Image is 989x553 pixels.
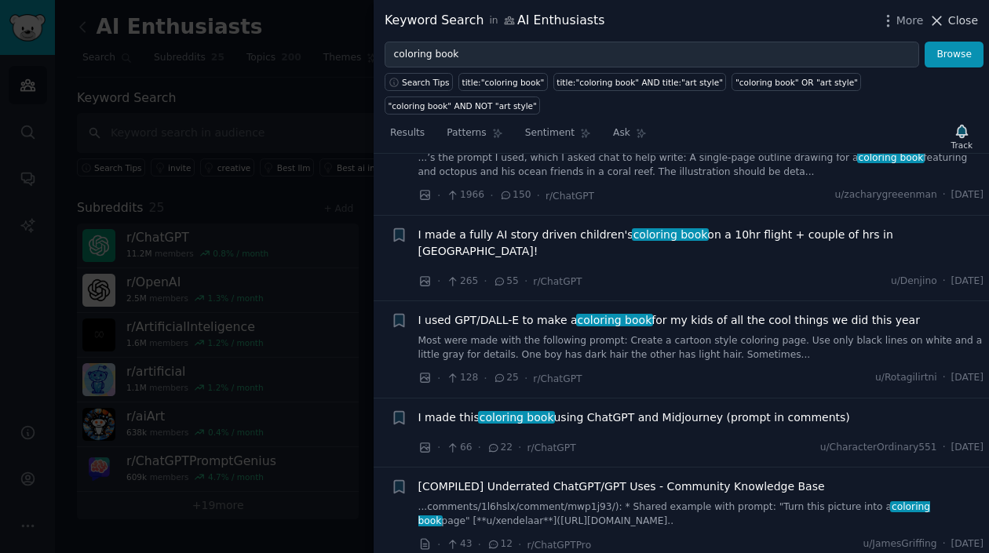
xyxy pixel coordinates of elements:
[632,228,709,241] span: coloring book
[891,275,937,289] span: u/Denjino
[951,188,984,202] span: [DATE]
[896,13,924,29] span: More
[527,442,576,453] span: r/ChatGPT
[489,14,498,28] span: in
[447,126,486,140] span: Patterns
[437,537,440,553] span: ·
[518,439,521,456] span: ·
[943,537,946,551] span: ·
[951,371,984,385] span: [DATE]
[524,370,527,387] span: ·
[613,126,630,140] span: Ask
[437,439,440,456] span: ·
[484,273,487,289] span: ·
[546,191,594,202] span: r/ChatGPT
[487,537,513,551] span: 12
[518,537,521,553] span: ·
[533,276,582,287] span: r/ChatGPT
[490,187,493,204] span: ·
[557,77,723,88] div: title:"coloring book" AND title:"art style"
[946,120,978,153] button: Track
[499,188,531,202] span: 150
[732,73,861,91] a: "coloring book" OR "art style"
[943,441,946,455] span: ·
[533,373,582,384] span: r/ChatGPT
[446,275,478,289] span: 265
[478,411,555,424] span: coloring book
[385,121,430,153] a: Results
[951,441,984,455] span: [DATE]
[875,371,937,385] span: u/Rotagilirtni
[446,537,472,551] span: 43
[418,312,920,329] a: I used GPT/DALL-E to make acoloring bookfor my kids of all the cool things we did this year
[462,77,545,88] div: title:"coloring book"
[880,13,924,29] button: More
[929,13,978,29] button: Close
[735,77,858,88] div: "coloring book" OR "art style"
[418,500,984,528] a: ...comments/1l6hslx/comment/mwp1j93/): * Shared example with prompt: "Turn this picture into acol...
[418,409,850,426] span: I made this using ChatGPT and Midjourney (prompt in comments)
[385,42,919,68] input: Try a keyword related to your business
[385,96,540,115] a: "coloring book" AND NOT "art style"
[478,439,481,456] span: ·
[437,370,440,387] span: ·
[390,126,425,140] span: Results
[418,227,984,260] span: I made a fully AI story driven children's on a 10hr flight + couple of hrs in [GEOGRAPHIC_DATA]!
[863,537,936,551] span: u/JamesGriffing
[418,501,931,526] span: coloring book
[536,187,539,204] span: ·
[527,540,592,551] span: r/ChatGPTPro
[418,227,984,260] a: I made a fully AI story driven children'scoloring bookon a 10hr flight + couple of hrs in [GEOGRA...
[389,100,537,111] div: "coloring book" AND NOT "art style"
[943,188,946,202] span: ·
[948,13,978,29] span: Close
[446,188,484,202] span: 1966
[834,188,936,202] span: u/zacharygreeenman
[525,126,575,140] span: Sentiment
[524,273,527,289] span: ·
[553,73,727,91] a: title:"coloring book" AND title:"art style"
[925,42,984,68] button: Browse
[951,275,984,289] span: [DATE]
[418,478,825,495] a: [COMPILED] Underrated ChatGPT/GPT Uses - Community Knowledge Base
[608,121,652,153] a: Ask
[951,537,984,551] span: [DATE]
[493,371,519,385] span: 25
[484,370,487,387] span: ·
[458,73,548,91] a: title:"coloring book"
[441,121,508,153] a: Patterns
[418,312,920,329] span: I used GPT/DALL-E to make a for my kids of all the cool things we did this year
[943,371,946,385] span: ·
[385,73,453,91] button: Search Tips
[857,152,925,163] span: coloring book
[402,77,450,88] span: Search Tips
[418,409,850,426] a: I made thiscoloring bookusing ChatGPT and Midjourney (prompt in comments)
[820,441,937,455] span: u/CharacterOrdinary551
[493,275,519,289] span: 55
[418,334,984,362] a: Most were made with the following prompt: Create a cartoon style coloring page. Use only black li...
[385,11,604,31] div: Keyword Search AI Enthusiasts
[437,273,440,289] span: ·
[478,537,481,553] span: ·
[951,140,973,151] div: Track
[487,441,513,455] span: 22
[520,121,597,153] a: Sentiment
[943,275,946,289] span: ·
[446,441,472,455] span: 66
[437,187,440,204] span: ·
[418,151,984,179] a: ...’s the prompt I used, which I asked chat to help write: A single-page outline drawing for acol...
[576,314,653,326] span: coloring book
[446,371,478,385] span: 128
